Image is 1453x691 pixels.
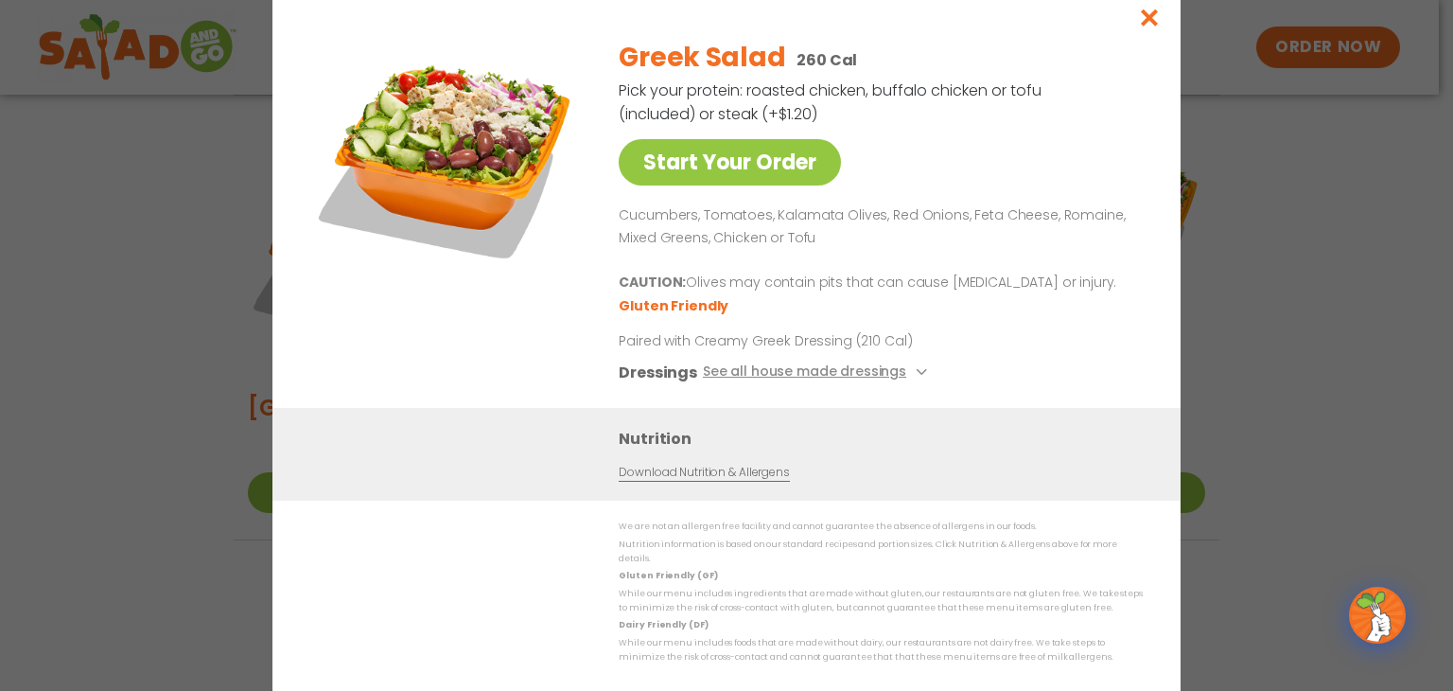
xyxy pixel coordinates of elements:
img: wpChatIcon [1351,589,1404,642]
h3: Nutrition [619,427,1152,451]
a: Start Your Order [619,139,841,186]
li: Gluten Friendly [619,296,731,316]
button: See all house made dressings [703,361,933,384]
h2: Greek Salad [619,38,785,78]
p: Paired with Creamy Greek Dressing (210 Cal) [619,331,969,351]
p: 260 Cal [797,48,857,72]
strong: Dairy Friendly (DF) [619,619,708,630]
p: We are not an allergen free facility and cannot guarantee the absence of allergens in our foods. [619,520,1143,534]
h3: Dressings [619,361,697,384]
p: While our menu includes ingredients that are made without gluten, our restaurants are not gluten ... [619,587,1143,616]
p: Nutrition information is based on our standard recipes and portion sizes. Click Nutrition & Aller... [619,538,1143,567]
b: CAUTION: [619,273,686,292]
p: Cucumbers, Tomatoes, Kalamata Olives, Red Onions, Feta Cheese, Romaine, Mixed Greens, Chicken or ... [619,204,1135,250]
p: Pick your protein: roasted chicken, buffalo chicken or tofu (included) or steak (+$1.20) [619,79,1044,126]
img: Featured product photo for Greek Salad [315,24,580,289]
a: Download Nutrition & Allergens [619,464,789,482]
p: While our menu includes foods that are made without dairy, our restaurants are not dairy free. We... [619,635,1143,664]
p: Olives may contain pits that can cause [MEDICAL_DATA] or injury. [619,272,1135,294]
strong: Gluten Friendly (GF) [619,570,717,581]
